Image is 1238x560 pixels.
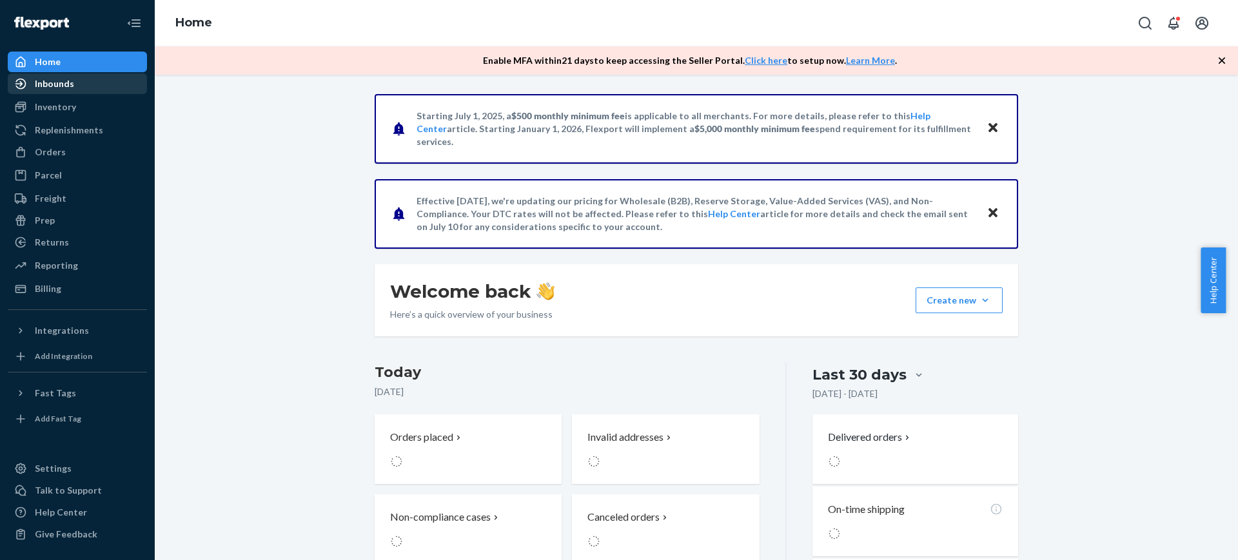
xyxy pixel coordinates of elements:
h3: Today [375,362,760,383]
a: Home [8,52,147,72]
div: Returns [35,236,69,249]
button: Close [985,204,1001,223]
div: Prep [35,214,55,227]
div: Talk to Support [35,484,102,497]
span: Support [26,9,72,21]
div: Integrations [35,324,89,337]
button: Close Navigation [121,10,147,36]
span: $500 monthly minimum fee [511,110,625,121]
div: Add Integration [35,351,92,362]
div: Freight [35,192,66,205]
a: Billing [8,278,147,299]
div: Help Center [35,506,87,519]
button: Open account menu [1189,10,1215,36]
p: Canceled orders [587,510,660,525]
a: Click here [745,55,787,66]
img: Flexport logo [14,17,69,30]
img: hand-wave emoji [536,282,555,300]
p: On-time shipping [828,502,905,517]
a: Prep [8,210,147,231]
a: Add Fast Tag [8,409,147,429]
a: Parcel [8,165,147,186]
a: Settings [8,458,147,479]
a: Reporting [8,255,147,276]
div: Inbounds [35,77,74,90]
div: Inventory [35,101,76,113]
h1: Welcome back [390,280,555,303]
a: Orders [8,142,147,162]
button: Open Search Box [1132,10,1158,36]
p: Starting July 1, 2025, a is applicable to all merchants. For more details, please refer to this a... [417,110,974,148]
a: Inbounds [8,73,147,94]
span: $5,000 monthly minimum fee [694,123,815,134]
a: Inventory [8,97,147,117]
p: Invalid addresses [587,430,663,445]
button: Give Feedback [8,524,147,545]
button: Close [985,119,1001,138]
p: Enable MFA within 21 days to keep accessing the Seller Portal. to setup now. . [483,54,897,67]
p: Non-compliance cases [390,510,491,525]
div: Parcel [35,169,62,182]
button: Fast Tags [8,383,147,403]
a: Add Integration [8,346,147,367]
div: Reporting [35,259,78,272]
a: Freight [8,188,147,209]
div: Replenishments [35,124,103,137]
a: Home [175,15,212,30]
ol: breadcrumbs [165,5,222,42]
div: Home [35,55,61,68]
button: Open notifications [1161,10,1186,36]
div: Give Feedback [35,528,97,541]
p: Orders placed [390,430,453,445]
div: Last 30 days [812,365,907,385]
a: Learn More [846,55,895,66]
div: Orders [35,146,66,159]
button: Invalid addresses [572,414,759,484]
div: Billing [35,282,61,295]
button: Create new [916,287,1003,313]
div: Fast Tags [35,387,76,400]
p: Effective [DATE], we're updating our pricing for Wholesale (B2B), Reserve Storage, Value-Added Se... [417,195,974,233]
button: Help Center [1201,247,1226,313]
button: Orders placed [375,414,562,484]
a: Help Center [8,502,147,523]
a: Replenishments [8,120,147,140]
p: [DATE] - [DATE] [812,387,878,400]
p: [DATE] [375,385,760,398]
button: Talk to Support [8,480,147,501]
a: Help Center [708,208,760,219]
div: Settings [35,462,72,475]
p: Here’s a quick overview of your business [390,308,555,321]
button: Delivered orders [828,430,912,445]
button: Integrations [8,320,147,341]
div: Add Fast Tag [35,413,81,424]
a: Returns [8,232,147,253]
